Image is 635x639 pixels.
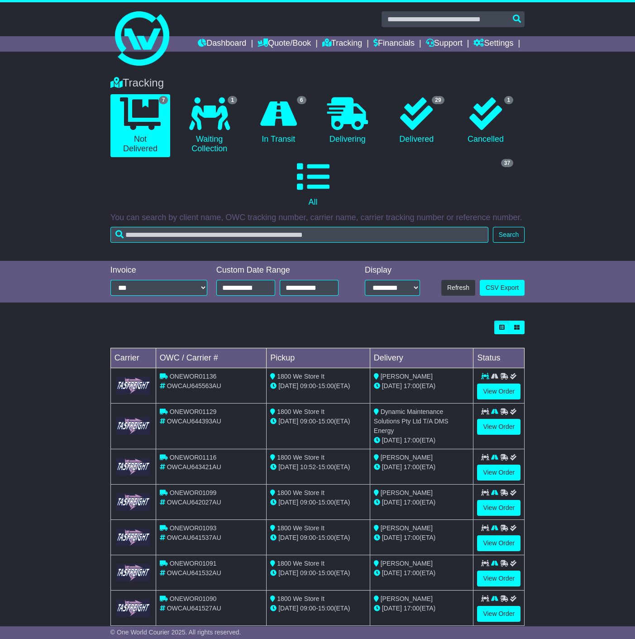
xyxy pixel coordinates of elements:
span: 15:00 [318,463,334,471]
span: 09:00 [300,499,316,506]
div: - (ETA) [270,604,366,613]
div: - (ETA) [270,498,366,507]
span: [DATE] [382,534,402,541]
span: 17:00 [404,499,420,506]
span: 1800 We Store It [277,595,325,602]
td: Carrier [110,348,156,368]
span: [DATE] [278,382,298,389]
a: Delivering [318,94,378,148]
span: ONEWOR01090 [170,595,216,602]
span: 15:00 [318,382,334,389]
span: [DATE] [382,437,402,444]
span: 09:00 [300,569,316,577]
p: You can search by client name, OWC tracking number, carrier name, carrier tracking number or refe... [110,213,525,223]
td: Pickup [267,348,370,368]
div: Display [365,265,420,275]
div: (ETA) [374,498,470,507]
span: 09:00 [300,382,316,389]
span: [PERSON_NAME] [381,373,433,380]
a: 6 In Transit [248,94,309,148]
span: 1800 We Store It [277,489,325,496]
a: Tracking [322,36,362,52]
a: Quote/Book [258,36,311,52]
div: (ETA) [374,436,470,445]
span: [DATE] [382,569,402,577]
span: 6 [297,96,306,104]
span: [DATE] [382,463,402,471]
span: ONEWOR01116 [170,454,216,461]
span: ONEWOR01129 [170,408,216,415]
span: 1800 We Store It [277,408,325,415]
img: GetCarrierServiceLogo [116,417,150,435]
span: [PERSON_NAME] [381,595,433,602]
td: Delivery [370,348,473,368]
span: [DATE] [382,605,402,612]
a: View Order [477,606,520,622]
span: ONEWOR01136 [170,373,216,380]
span: 15:00 [318,418,334,425]
span: 17:00 [404,437,420,444]
span: OWCAU645563AU [167,382,221,389]
div: (ETA) [374,533,470,543]
a: 1 Cancelled [456,94,516,148]
div: (ETA) [374,568,470,578]
a: View Order [477,571,520,586]
span: OWCAU643421AU [167,463,221,471]
a: View Order [477,500,520,516]
span: [DATE] [278,569,298,577]
a: CSV Export [480,280,525,296]
span: 1800 We Store It [277,373,325,380]
span: 1800 We Store It [277,454,325,461]
span: [PERSON_NAME] [381,524,433,532]
a: 1 Waiting Collection [179,94,239,157]
a: View Order [477,465,520,480]
td: Status [473,348,525,368]
span: 15:00 [318,605,334,612]
span: OWCAU642027AU [167,499,221,506]
div: Custom Date Range [216,265,349,275]
span: [DATE] [278,463,298,471]
button: Refresh [441,280,475,296]
span: 1 [504,96,514,104]
span: [PERSON_NAME] [381,560,433,567]
a: View Order [477,384,520,399]
span: 17:00 [404,463,420,471]
div: (ETA) [374,462,470,472]
a: View Order [477,535,520,551]
div: - (ETA) [270,533,366,543]
a: Support [426,36,463,52]
span: 17:00 [404,605,420,612]
img: GetCarrierServiceLogo [116,564,150,581]
a: View Order [477,419,520,435]
div: (ETA) [374,604,470,613]
a: Settings [473,36,513,52]
a: Dashboard [198,36,246,52]
img: GetCarrierServiceLogo [116,377,150,394]
span: [DATE] [278,499,298,506]
td: OWC / Carrier # [156,348,266,368]
span: 1800 We Store It [277,524,325,532]
img: GetCarrierServiceLogo [116,458,150,476]
div: Invoice [110,265,207,275]
img: GetCarrierServiceLogo [116,528,150,546]
span: OWCAU644393AU [167,418,221,425]
span: [DATE] [382,382,402,389]
div: Tracking [106,77,529,90]
img: GetCarrierServiceLogo [116,599,150,617]
span: OWCAU641527AU [167,605,221,612]
span: Dynamic Maintenance Solutions Pty Ltd T/A DMS Energy [374,408,449,434]
span: OWCAU641537AU [167,534,221,541]
button: Search [493,227,525,243]
span: 17:00 [404,569,420,577]
span: [DATE] [278,605,298,612]
span: 15:00 [318,499,334,506]
span: © One World Courier 2025. All rights reserved. [110,629,241,636]
span: 1 [228,96,237,104]
span: 17:00 [404,382,420,389]
span: 1800 We Store It [277,560,325,567]
div: - (ETA) [270,462,366,472]
span: 09:00 [300,534,316,541]
span: ONEWOR01099 [170,489,216,496]
img: GetCarrierServiceLogo [116,493,150,511]
div: (ETA) [374,381,470,391]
